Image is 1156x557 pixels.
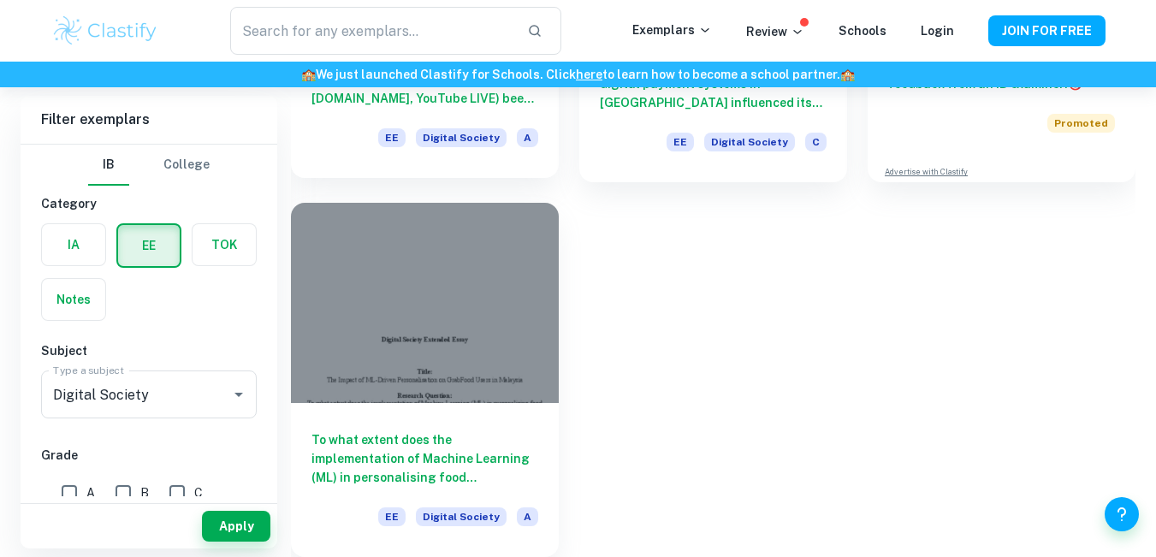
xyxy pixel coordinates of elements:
[140,483,149,502] span: B
[1068,77,1082,91] span: 🎯
[118,225,180,266] button: EE
[230,7,513,55] input: Search for any exemplars...
[41,341,257,360] h6: Subject
[667,133,694,151] span: EE
[311,430,538,487] h6: To what extent does the implementation of Machine Learning (ML) in personalising food recommendat...
[839,24,886,38] a: Schools
[885,166,968,178] a: Advertise with Clastify
[194,483,203,502] span: C
[163,145,210,186] button: College
[88,145,210,186] div: Filter type choice
[42,224,105,265] button: IA
[51,14,160,48] img: Clastify logo
[632,21,712,39] p: Exemplars
[746,22,804,41] p: Review
[840,68,855,81] span: 🏫
[921,24,954,38] a: Login
[416,128,507,147] span: Digital Society
[41,194,257,213] h6: Category
[88,145,129,186] button: IB
[378,128,406,147] span: EE
[988,15,1106,46] button: JOIN FOR FREE
[1105,497,1139,531] button: Help and Feedback
[193,224,256,265] button: TOK
[301,68,316,81] span: 🏫
[416,507,507,526] span: Digital Society
[41,446,257,465] h6: Grade
[202,511,270,542] button: Apply
[53,363,124,377] label: Type a subject
[704,133,795,151] span: Digital Society
[576,68,602,81] a: here
[21,96,277,144] h6: Filter exemplars
[1047,114,1115,133] span: Promoted
[517,128,538,147] span: A
[805,133,827,151] span: C
[517,507,538,526] span: A
[227,382,251,406] button: Open
[42,279,105,320] button: Notes
[378,507,406,526] span: EE
[86,483,95,502] span: A
[3,65,1153,84] h6: We just launched Clastify for Schools. Click to learn how to become a school partner.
